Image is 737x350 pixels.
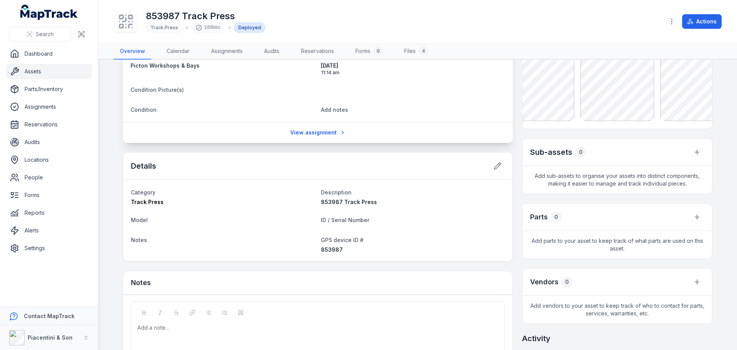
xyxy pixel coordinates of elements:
a: Settings [6,241,92,256]
span: Condition [131,106,157,113]
a: Forms [6,187,92,203]
a: Locations [6,152,92,168]
h2: Details [131,161,156,171]
time: 24/09/2025, 11:14:34 am [321,62,505,76]
span: Add vendors to your asset to keep track of who to contact for parts, services, warranties, etc. [522,296,712,323]
a: Picton Workshops & Bays [131,62,315,70]
div: 0 [551,212,562,222]
span: Description [321,189,352,196]
a: Dashboard [6,46,92,61]
a: Files4 [398,43,434,60]
span: ID / Serial Number [321,217,369,223]
h1: 853987 Track Press [146,10,266,22]
a: People [6,170,92,185]
span: Category [131,189,155,196]
a: MapTrack [20,5,78,20]
span: Track Press [131,199,164,205]
a: Reservations [295,43,340,60]
span: Track Press [150,25,178,30]
span: Condition Picture(s) [131,86,184,93]
span: Search [36,30,54,38]
h3: Vendors [530,277,559,287]
span: Add sub-assets to organise your assets into distinct components, making it easier to manage and t... [522,166,712,194]
span: Model [131,217,148,223]
a: View assignment [285,125,351,140]
div: 4 [419,46,428,56]
a: Assignments [205,43,249,60]
a: Audits [258,43,286,60]
a: Parts/Inventory [6,81,92,97]
a: Assignments [6,99,92,114]
button: Search [9,27,71,41]
strong: Contact MapTrack [24,313,74,319]
span: Notes [131,237,147,243]
a: Assets [6,64,92,79]
a: Overview [114,43,151,60]
strong: Piacentini & Son [28,334,73,341]
span: Add parts to your asset to keep track of what parts are used on this asset. [522,231,712,259]
div: 0 [575,147,586,158]
div: 0 [562,277,572,287]
span: 853987 Track Press [321,199,377,205]
span: [DATE] [321,62,505,70]
span: GPS device ID # [321,237,364,243]
span: Picton Workshops & Bays [131,62,200,69]
div: Deployed [234,22,266,33]
button: Actions [682,14,722,29]
h3: Notes [131,277,151,288]
span: 11:14 am [321,70,505,76]
h2: Sub-assets [530,147,572,158]
h3: Parts [530,212,548,222]
a: Calendar [160,43,196,60]
a: Alerts [6,223,92,238]
a: Audits [6,134,92,150]
h2: Activity [522,333,550,344]
div: 0 [373,46,383,56]
span: 853987 [321,246,343,253]
a: Reservations [6,117,92,132]
div: 189bbc [191,22,225,33]
a: Reports [6,205,92,221]
a: Forms0 [349,43,389,60]
span: Add notes [321,106,348,113]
